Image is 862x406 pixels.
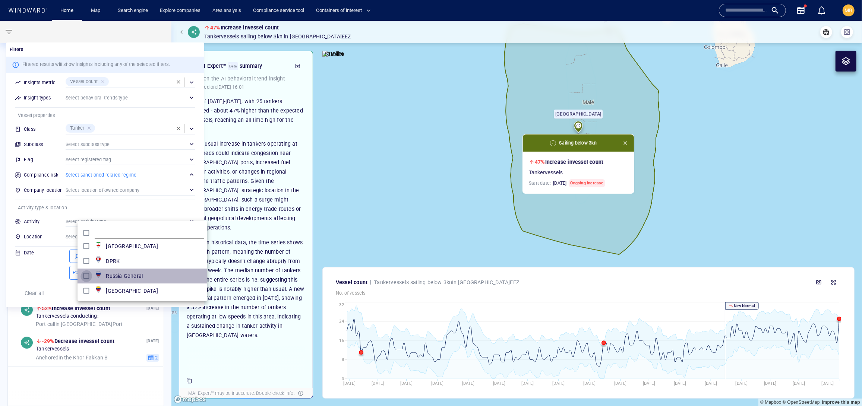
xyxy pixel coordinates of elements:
p: Russia General [106,272,143,280]
div: grid [78,242,207,298]
p: [GEOGRAPHIC_DATA] [106,286,158,295]
iframe: Chat [830,372,856,400]
p: DPRK [106,257,120,266]
p: [GEOGRAPHIC_DATA] [106,242,158,251]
